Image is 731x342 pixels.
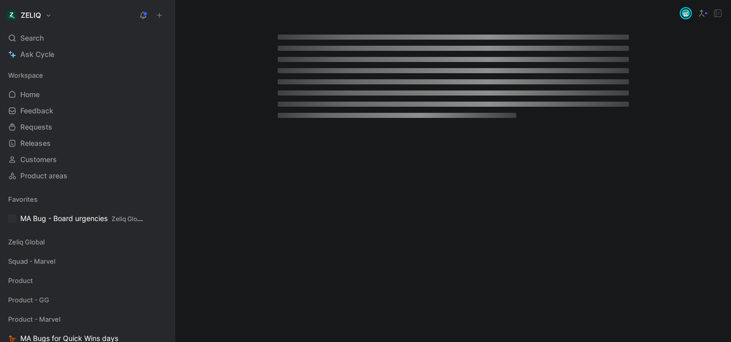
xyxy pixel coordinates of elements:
[20,154,57,165] span: Customers
[8,275,33,286] span: Product
[4,87,171,102] a: Home
[4,136,171,151] a: Releases
[7,10,17,20] img: ZELIQ
[112,215,146,223] span: Zeliq Global
[20,171,68,181] span: Product areas
[20,32,44,44] span: Search
[20,48,54,60] span: Ask Cycle
[20,122,52,132] span: Requests
[4,8,54,22] button: ZELIQZELIQ
[4,273,171,288] div: Product
[20,106,53,116] span: Feedback
[8,256,55,266] span: Squad - Marvel
[4,292,171,307] div: Product - GG
[4,312,171,327] div: Product - Marvel
[20,138,51,148] span: Releases
[20,213,144,224] span: MA Bug - Board urgencies
[4,211,171,226] a: MA Bug - Board urgenciesZeliq Global
[20,89,40,100] span: Home
[4,152,171,167] a: Customers
[4,103,171,118] a: Feedback
[4,192,171,207] div: Favorites
[4,234,171,250] div: Zeliq Global
[8,295,49,305] span: Product - GG
[4,119,171,135] a: Requests
[21,11,41,20] h1: ZELIQ
[4,68,171,83] div: Workspace
[4,168,171,183] a: Product areas
[4,30,171,46] div: Search
[8,194,38,204] span: Favorites
[4,234,171,253] div: Zeliq Global
[4,254,171,272] div: Squad - Marvel
[4,292,171,310] div: Product - GG
[8,70,43,80] span: Workspace
[4,273,171,291] div: Product
[4,254,171,269] div: Squad - Marvel
[8,314,60,324] span: Product - Marvel
[681,8,691,18] img: avatar
[8,237,45,247] span: Zeliq Global
[4,47,171,62] a: Ask Cycle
